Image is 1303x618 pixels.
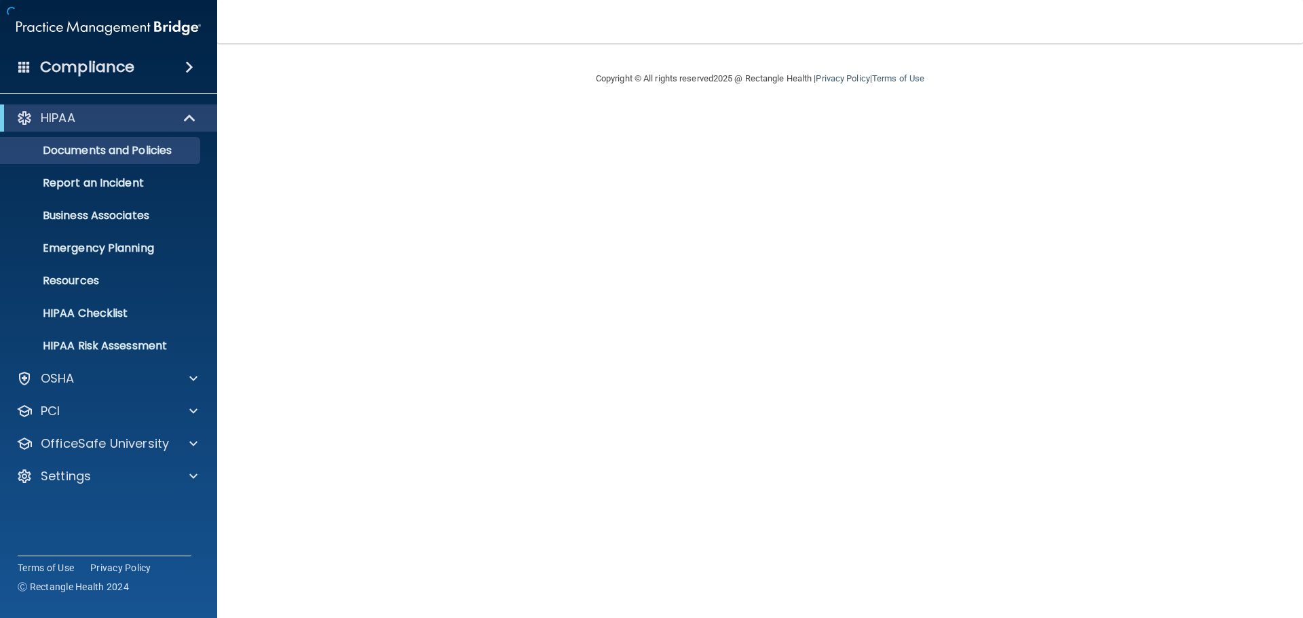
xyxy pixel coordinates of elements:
p: Report an Incident [9,176,194,190]
a: Terms of Use [872,73,924,83]
a: Terms of Use [18,561,74,575]
p: Resources [9,274,194,288]
p: OSHA [41,370,75,387]
p: Business Associates [9,209,194,223]
a: Privacy Policy [816,73,869,83]
p: Documents and Policies [9,144,194,157]
a: OfficeSafe University [16,436,197,452]
a: Privacy Policy [90,561,151,575]
a: Settings [16,468,197,484]
p: Settings [41,468,91,484]
span: Ⓒ Rectangle Health 2024 [18,580,129,594]
img: PMB logo [16,14,201,41]
a: HIPAA [16,110,197,126]
h4: Compliance [40,58,134,77]
p: HIPAA [41,110,75,126]
p: HIPAA Checklist [9,307,194,320]
p: OfficeSafe University [41,436,169,452]
div: Copyright © All rights reserved 2025 @ Rectangle Health | | [512,57,1008,100]
p: HIPAA Risk Assessment [9,339,194,353]
p: Emergency Planning [9,242,194,255]
p: PCI [41,403,60,419]
a: OSHA [16,370,197,387]
a: PCI [16,403,197,419]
